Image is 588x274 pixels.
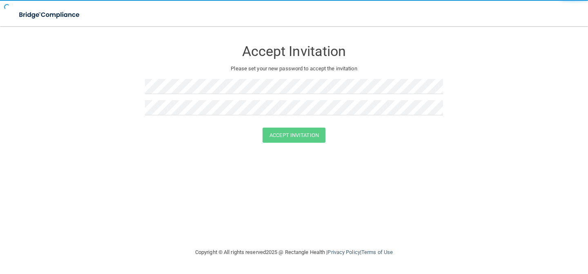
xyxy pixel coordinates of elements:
[151,64,437,74] p: Please set your new password to accept the invitation
[327,249,360,255] a: Privacy Policy
[145,239,443,265] div: Copyright © All rights reserved 2025 @ Rectangle Health | |
[145,44,443,59] h3: Accept Invitation
[361,249,393,255] a: Terms of Use
[263,128,325,143] button: Accept Invitation
[12,7,87,23] img: bridge_compliance_login_screen.278c3ca4.svg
